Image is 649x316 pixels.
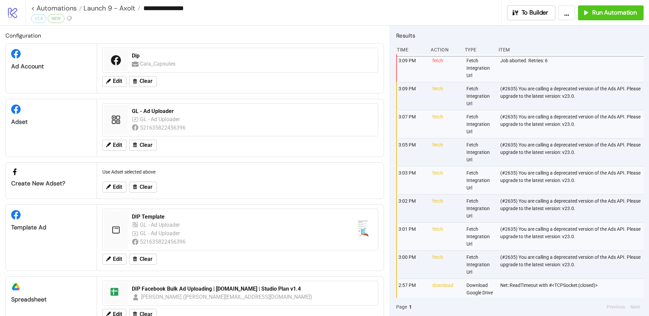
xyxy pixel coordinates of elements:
[398,195,427,222] div: 3:02 PM
[466,166,495,194] div: Fetch Integration Url
[464,43,493,56] div: Type
[113,78,122,84] span: Edit
[466,223,495,250] div: Fetch Integration Url
[500,279,645,307] div: Net::ReadTimeout with #<TCPSocket:(closed)>
[396,303,407,311] span: Page
[432,110,461,138] div: fetch
[5,31,384,40] h2: Configuration
[500,82,645,110] div: (#2635) You are calling a deprecated version of the Ads API. Please upgrade to the latest version...
[132,285,374,293] div: DIP Facebook Bulk Ad Uploading | [DOMAIN_NAME] | Studio Plan v1.4
[11,180,91,187] div: Create new adset?
[500,54,645,82] div: Job aborted. Retries: 6
[466,138,495,166] div: Fetch Integration Url
[140,184,152,190] span: Clear
[140,238,187,246] div: 521635822456396
[129,182,157,193] button: Clear
[31,5,82,12] a: < Automations
[140,221,181,229] div: GL - Ad Uploader
[113,256,122,262] span: Edit
[129,76,157,87] button: Clear
[141,293,313,301] div: [PERSON_NAME] ([PERSON_NAME][EMAIL_ADDRESS][DOMAIN_NAME])
[140,123,187,132] div: 521635822456396
[432,251,461,278] div: fetch
[500,166,645,194] div: (#2635) You are calling a deprecated version of the Ads API. Please upgrade to the latest version...
[132,52,374,60] div: Dip
[398,138,427,166] div: 3:05 PM
[578,5,644,20] button: Run Automation
[407,303,414,311] button: 1
[466,110,495,138] div: Fetch Integration Url
[398,223,427,250] div: 3:01 PM
[430,43,459,56] div: Action
[398,279,427,307] div: 2:57 PM
[500,251,645,278] div: (#2635) You are calling a deprecated version of the Ads API. Please upgrade to the latest version...
[140,229,181,238] div: GL - Ad Uploader
[398,251,427,278] div: 3:00 PM
[132,108,374,115] div: GL - Ad Uploader
[11,118,91,126] div: Adset
[432,82,461,110] div: fetch
[102,140,126,151] button: Edit
[432,166,461,194] div: fetch
[102,182,126,193] button: Edit
[140,142,152,148] span: Clear
[100,165,381,178] div: Use Adset selected above
[11,224,91,231] div: Template Ad
[605,303,627,311] button: Previous
[48,14,65,23] div: NEW
[82,4,135,13] span: Launch 9 - Axolt
[432,223,461,250] div: fetch
[140,60,177,68] div: Cara_Capsules
[466,279,495,307] div: Download Google Drive File
[500,110,645,138] div: (#2635) You are calling a deprecated version of the Ads API. Please upgrade to the latest version...
[466,251,495,278] div: Fetch Integration Url
[129,254,157,265] button: Clear
[11,296,91,303] div: Spreadsheet
[432,195,461,222] div: fetch
[500,138,645,166] div: (#2635) You are calling a deprecated version of the Ads API. Please upgrade to the latest version...
[558,5,575,20] button: ...
[432,54,461,82] div: fetch
[432,279,461,307] div: download
[466,82,495,110] div: Fetch Integration Url
[432,138,461,166] div: fetch
[113,142,122,148] span: Edit
[102,76,126,87] button: Edit
[352,219,374,241] img: https://scontent-fra3-2.xx.fbcdn.net/v/t45.1600-4/472819590_120216004797060755_126935559542522562...
[113,184,122,190] span: Edit
[140,78,152,84] span: Clear
[398,110,427,138] div: 3:07 PM
[82,5,140,12] a: Launch 9 - Axolt
[398,166,427,194] div: 3:03 PM
[11,63,91,70] div: Ad Account
[628,303,642,311] button: Next
[396,31,644,40] h2: Results
[592,9,637,17] span: Run Automation
[500,195,645,222] div: (#2635) You are calling a deprecated version of the Ads API. Please upgrade to the latest version...
[466,195,495,222] div: Fetch Integration Url
[398,54,427,82] div: 3:09 PM
[140,115,181,123] div: GL - Ad Uploader
[498,43,644,56] div: Item
[396,43,425,56] div: Time
[507,5,556,20] button: To Builder
[129,140,157,151] button: Clear
[140,256,152,262] span: Clear
[398,82,427,110] div: 3:09 PM
[466,54,495,82] div: Fetch Integration Url
[500,223,645,250] div: (#2635) You are calling a deprecated version of the Ads API. Please upgrade to the latest version...
[522,9,549,17] span: To Builder
[132,213,347,221] div: DIP Template
[102,254,126,265] button: Edit
[31,14,46,23] div: v1.4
